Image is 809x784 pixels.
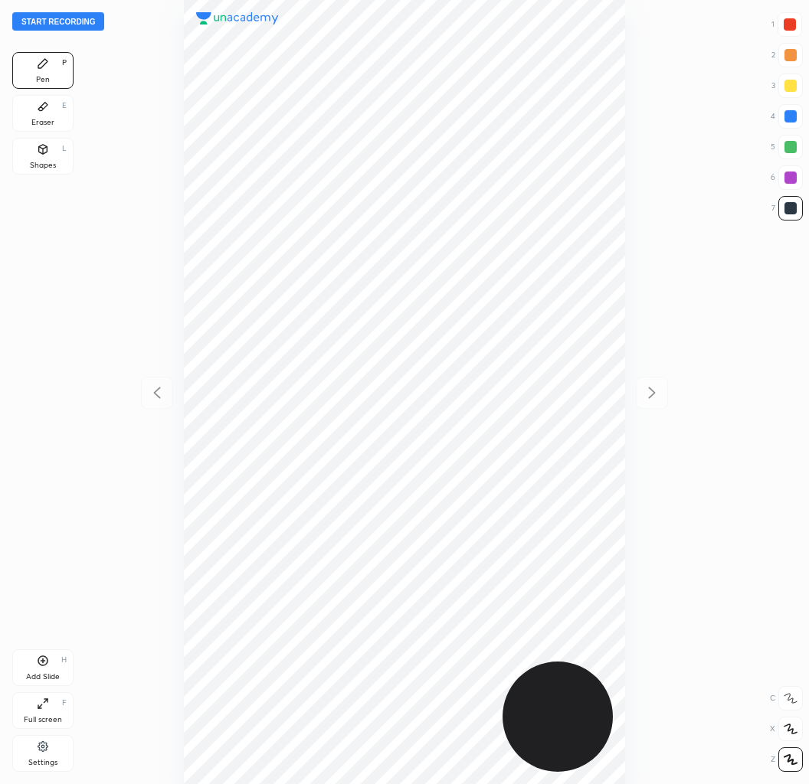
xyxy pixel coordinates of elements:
[771,104,803,129] div: 4
[24,716,62,724] div: Full screen
[12,12,104,31] button: Start recording
[771,196,803,220] div: 7
[771,43,803,67] div: 2
[771,73,803,98] div: 3
[26,673,60,681] div: Add Slide
[28,759,57,766] div: Settings
[771,747,803,772] div: Z
[196,12,279,24] img: logo.38c385cc.svg
[31,119,54,126] div: Eraser
[62,699,67,707] div: F
[62,59,67,67] div: P
[770,686,803,710] div: C
[62,102,67,109] div: E
[30,162,56,169] div: Shapes
[36,76,50,83] div: Pen
[771,12,802,37] div: 1
[771,135,803,159] div: 5
[770,717,803,741] div: X
[62,145,67,152] div: L
[771,165,803,190] div: 6
[61,656,67,664] div: H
